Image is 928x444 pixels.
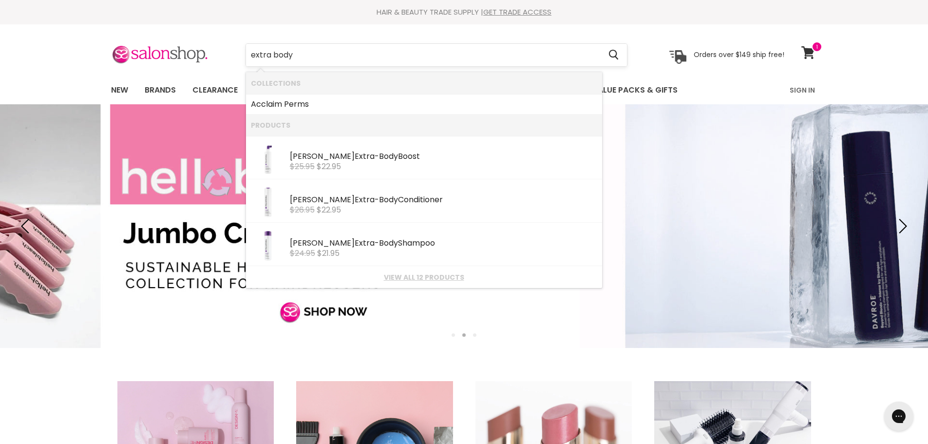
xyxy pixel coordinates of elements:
[694,50,784,59] p: Orders over $149 ship free!
[246,114,602,136] li: Products
[355,237,375,249] b: Extra
[473,333,476,337] li: Page dot 3
[137,80,183,100] a: Brands
[290,239,597,249] div: [PERSON_NAME] - Shampoo
[379,237,398,249] b: Body
[317,248,340,259] span: $21.95
[251,228,285,262] img: EXTRABODYSH300.webp
[585,80,685,100] a: Value Packs & Gifts
[601,44,627,66] button: Search
[879,398,918,434] iframe: Gorgias live chat messenger
[483,7,551,17] a: GET TRADE ACCESS
[17,216,37,236] button: Previous
[251,273,597,281] a: View all 12 products
[104,80,135,100] a: New
[355,194,375,205] b: Extra
[290,204,315,215] s: $26.95
[251,141,285,175] img: EXTRABODYBOOST.webp
[251,184,285,218] img: EXTRABODYCOND300.webp
[246,94,602,115] li: Collections: Acclaim Perms
[290,152,597,162] div: [PERSON_NAME] - Boost
[246,136,602,179] li: Products: Paul Mitchell Extra-Body Boost
[355,151,375,162] b: Extra
[99,7,830,17] div: HAIR & BEAUTY TRADE SUPPLY |
[784,80,821,100] a: Sign In
[251,97,597,112] a: Acclaim Perms
[317,204,341,215] span: $22.95
[462,333,466,337] li: Page dot 2
[290,161,315,172] s: $25.95
[185,80,245,100] a: Clearance
[379,194,398,205] b: Body
[246,223,602,266] li: Products: Paul Mitchell Extra-Body Shampoo
[99,76,830,104] nav: Main
[452,333,455,337] li: Page dot 1
[104,76,735,104] ul: Main menu
[317,161,341,172] span: $22.95
[246,44,601,66] input: Search
[246,179,602,223] li: Products: Paul Mitchell Extra-Body Conditioner
[891,216,911,236] button: Next
[290,248,315,259] s: $24.95
[379,151,398,162] b: Body
[246,266,602,288] li: View All
[290,195,597,206] div: [PERSON_NAME] - Conditioner
[246,72,602,94] li: Collections
[246,43,627,67] form: Product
